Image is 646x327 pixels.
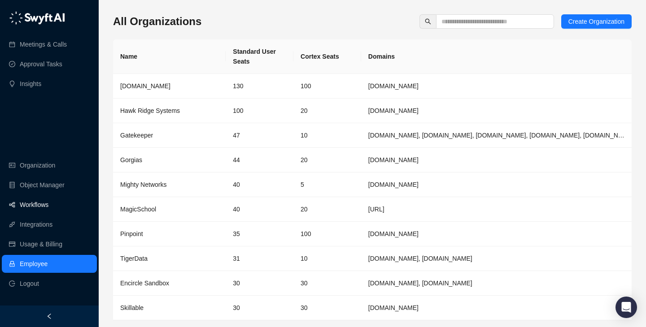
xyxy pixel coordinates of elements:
span: Skillable [120,304,144,311]
a: Organization [20,156,55,174]
td: 10 [293,246,361,271]
span: left [46,313,52,319]
td: timescale.com, tigerdata.com [361,246,632,271]
span: Gatekeeper [120,132,153,139]
th: Cortex Seats [293,39,361,74]
th: Domains [361,39,632,74]
span: Encircle Sandbox [120,280,169,287]
img: logo-05li4sbe.png [9,11,65,25]
td: 100 [293,222,361,246]
span: logout [9,280,15,287]
button: Create Organization [561,14,632,29]
span: Gorgias [120,156,142,163]
td: synthesia.io [361,74,632,99]
th: Standard User Seats [226,39,293,74]
td: 5 [293,172,361,197]
td: 30 [226,271,293,296]
td: mightynetworks.com [361,172,632,197]
td: encircleapp.com, encircleapp.com.fullsb [361,271,632,296]
td: 130 [226,74,293,99]
td: gatekeeperhq.com, gatekeeperhq.io, gatekeeper.io, gatekeepervclm.com, gatekeeperhq.co, trygatekee... [361,123,632,148]
td: 20 [293,148,361,172]
span: Hawk Ridge Systems [120,107,180,114]
td: 35 [226,222,293,246]
a: Usage & Billing [20,235,62,253]
span: Logout [20,275,39,293]
span: [DOMAIN_NAME] [120,82,170,90]
span: Create Organization [568,17,624,26]
td: 100 [226,99,293,123]
td: 100 [293,74,361,99]
td: 30 [293,296,361,320]
a: Integrations [20,215,52,233]
a: Meetings & Calls [20,35,67,53]
a: Workflows [20,196,48,214]
a: Insights [20,75,41,93]
div: Open Intercom Messenger [615,297,637,318]
span: Mighty Networks [120,181,166,188]
td: 30 [293,271,361,296]
span: TigerData [120,255,148,262]
td: 20 [293,197,361,222]
a: Employee [20,255,48,273]
td: 20 [293,99,361,123]
td: gorgias.com [361,148,632,172]
td: 44 [226,148,293,172]
td: magicschool.ai [361,197,632,222]
span: search [425,18,431,25]
td: skillable.com [361,296,632,320]
td: 47 [226,123,293,148]
td: 30 [226,296,293,320]
a: Approval Tasks [20,55,62,73]
td: 40 [226,172,293,197]
td: pinpointhq.com [361,222,632,246]
td: 31 [226,246,293,271]
span: Pinpoint [120,230,143,237]
span: MagicSchool [120,206,156,213]
td: 10 [293,123,361,148]
td: 40 [226,197,293,222]
h3: All Organizations [113,14,201,29]
a: Object Manager [20,176,65,194]
th: Name [113,39,226,74]
td: hawkridgesys.com [361,99,632,123]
